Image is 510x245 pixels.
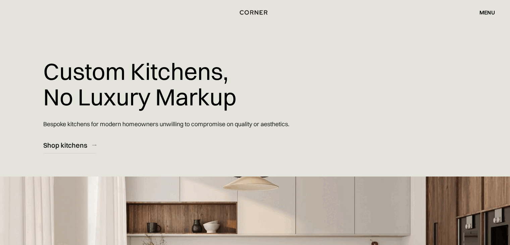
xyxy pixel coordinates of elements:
[43,137,96,153] a: Shop kitchens
[43,141,87,150] div: Shop kitchens
[237,8,274,17] a: home
[479,10,495,15] div: menu
[473,7,495,18] div: menu
[43,54,236,114] h1: Custom Kitchens, No Luxury Markup
[43,114,289,134] p: Bespoke kitchens for modern homeowners unwilling to compromise on quality or aesthetics.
